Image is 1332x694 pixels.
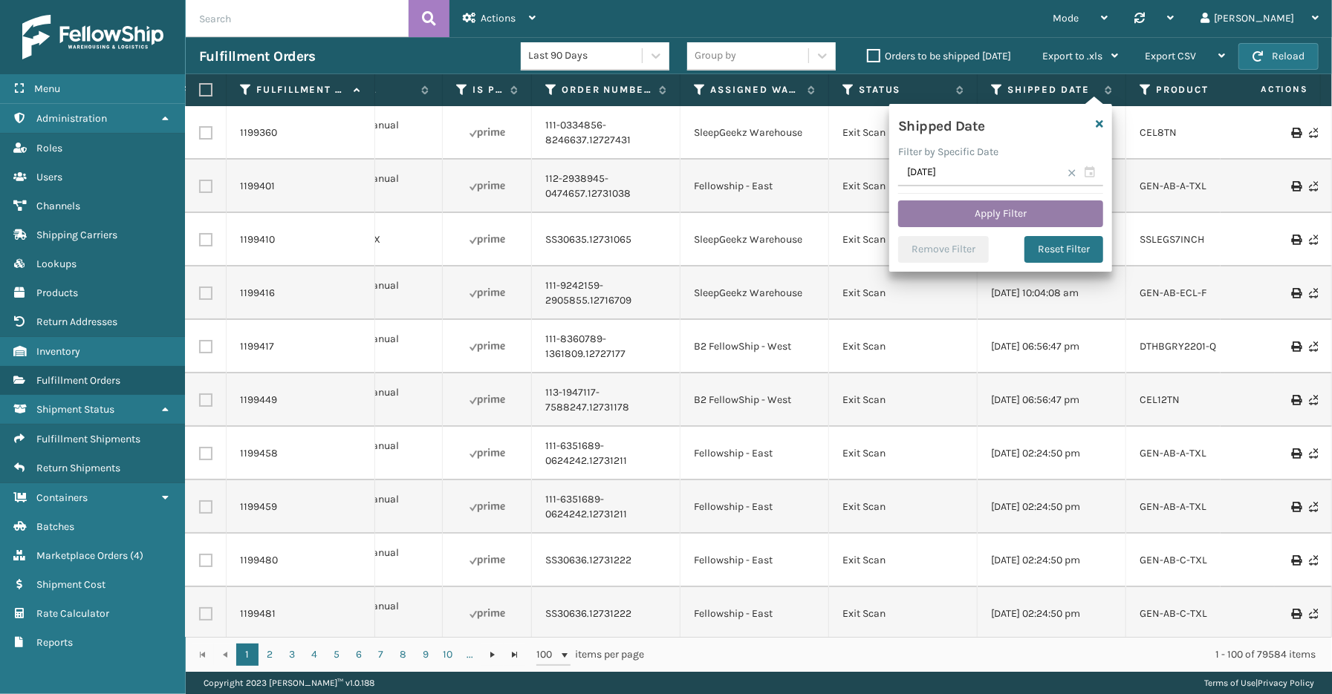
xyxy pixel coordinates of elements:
[240,125,277,140] a: 1199360
[1140,554,1207,566] a: GEN-AB-C-TXL
[1007,83,1097,96] label: Shipped Date
[695,48,736,64] div: Group by
[303,644,325,666] a: 4
[36,345,80,358] span: Inventory
[545,332,666,361] a: 111-8360789-1361809.12727177
[36,112,107,125] span: Administration
[1140,287,1206,299] a: GEN-AB-ECL-F
[1140,607,1207,620] a: GEN-AB-C-TXL
[1291,395,1300,405] i: Print Label
[665,647,1316,662] div: 1 - 100 of 79584 items
[898,236,989,263] button: Remove Filter
[370,644,392,666] a: 7
[898,160,1103,186] input: MM/DD/YYYY
[829,266,978,320] td: Exit Scan
[1024,236,1103,263] button: Reset Filter
[240,393,277,407] a: 1199449
[829,373,978,427] td: Exit Scan
[1291,448,1300,459] i: Print Label
[36,607,109,620] span: Rate Calculator
[1291,502,1300,512] i: Print Label
[392,644,415,666] a: 8
[978,480,1126,534] td: [DATE] 02:24:50 pm
[978,534,1126,587] td: [DATE] 02:24:50 pm
[545,606,631,621] a: SS30636.12731222
[1309,235,1318,245] i: Never Shipped
[36,229,117,241] span: Shipping Carriers
[680,534,829,587] td: Fellowship - East
[36,258,77,270] span: Lookups
[259,644,281,666] a: 2
[680,320,829,373] td: B2 FellowShip - West
[528,48,643,64] div: Last 90 Days
[1140,500,1206,513] a: GEN-AB-A-TXL
[1204,678,1255,688] a: Terms of Use
[1140,233,1204,246] a: SSLEGS7INCH
[1053,12,1079,24] span: Mode
[680,480,829,534] td: Fellowship - East
[680,427,829,480] td: Fellowship - East
[1258,678,1314,688] a: Privacy Policy
[680,106,829,160] td: SleepGeekz Warehouse
[545,171,666,201] a: 112-2938945-0474657.12731038
[1140,447,1206,459] a: GEN-AB-A-TXL
[36,433,140,445] span: Fulfillment Shipments
[240,606,276,621] a: 1199481
[240,553,278,568] a: 1199480
[1140,340,1216,353] a: DTHBGRY2201-Q
[1309,395,1318,405] i: Never Shipped
[1291,555,1300,566] i: Print Label
[240,179,275,194] a: 1199401
[509,649,521,661] span: Go to the last page
[1309,448,1318,459] i: Never Shipped
[680,213,829,266] td: SleepGeekz Warehouse
[680,160,829,213] td: Fellowship - East
[978,373,1126,427] td: [DATE] 06:56:47 pm
[829,106,978,160] td: Exit Scan
[240,286,275,301] a: 1199416
[829,213,978,266] td: Exit Scan
[898,145,998,158] label: Filter by Specific Date
[829,427,978,480] td: Exit Scan
[36,549,128,562] span: Marketplace Orders
[710,83,800,96] label: Assigned Warehouse
[545,278,666,308] a: 111-9242159-2905855.12716709
[978,266,1126,320] td: [DATE] 10:04:08 am
[36,578,105,591] span: Shipment Cost
[36,142,62,154] span: Roles
[36,462,120,474] span: Return Shipments
[680,373,829,427] td: B2 FellowShip - West
[978,320,1126,373] td: [DATE] 06:56:47 pm
[1309,609,1318,619] i: Never Shipped
[34,82,60,95] span: Menu
[545,385,666,415] a: 113-1947117-7588247.12731178
[1291,288,1300,298] i: Print Label
[1238,43,1319,70] button: Reload
[36,171,62,183] span: Users
[481,644,504,666] a: Go to the next page
[36,636,73,649] span: Reports
[1291,235,1300,245] i: Print Label
[1309,341,1318,352] i: Never Shipped
[1291,341,1300,352] i: Print Label
[36,520,74,533] span: Batches
[36,374,120,387] span: Fulfillment Orders
[536,647,559,662] span: 100
[204,672,374,694] p: Copyright 2023 [PERSON_NAME]™ v 1.0.188
[487,649,498,661] span: Go to the next page
[562,83,652,96] label: Order Number
[545,232,631,247] a: SS30635.12731065
[680,587,829,641] td: Fellowship - East
[829,587,978,641] td: Exit Scan
[36,315,117,328] span: Return Addresses
[829,480,978,534] td: Exit Scan
[1042,50,1102,62] span: Export to .xls
[898,113,985,135] h4: Shipped Date
[481,12,516,24] span: Actions
[1309,181,1318,191] i: Never Shipped
[36,287,78,299] span: Products
[130,549,143,562] span: ( 4 )
[1291,128,1300,138] i: Print Label
[240,446,278,461] a: 1199458
[898,200,1103,227] button: Apply Filter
